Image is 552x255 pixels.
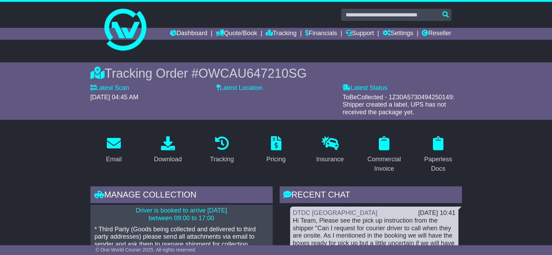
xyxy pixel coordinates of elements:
div: Insurance [316,155,344,164]
a: Insurance [312,134,348,167]
p: Driver is booked to arrive [DATE] between 09:00 to 17:00 [95,207,268,222]
span: [DATE] 04:45 AM [90,94,139,101]
a: Dashboard [170,28,207,40]
div: [DATE] 10:41 [418,209,456,217]
label: Latest Location [216,84,263,92]
div: Commercial Invoice [365,155,403,173]
a: DTDC [GEOGRAPHIC_DATA] [293,209,377,216]
a: Support [346,28,374,40]
a: Commercial Invoice [361,134,408,176]
div: Paperless Docs [419,155,457,173]
a: Pricing [262,134,290,167]
a: Quote/Book [216,28,257,40]
a: Reseller [422,28,451,40]
a: Tracking [266,28,296,40]
span: OWCAU647210SG [198,66,307,80]
label: Latest Status [343,84,387,92]
span: © One World Courier 2025. All rights reserved. [96,247,197,253]
div: Manage collection [90,186,273,205]
a: Email [101,134,126,167]
div: Email [106,155,122,164]
a: Financials [305,28,337,40]
div: RECENT CHAT [280,186,462,205]
p: * Third Party (Goods being collected and delivered to third party addresses) please send all atta... [95,226,268,248]
label: Latest Scan [90,84,129,92]
a: Paperless Docs [415,134,462,176]
a: Settings [383,28,413,40]
a: Tracking [205,134,238,167]
a: Download [149,134,186,167]
div: Tracking [210,155,234,164]
div: Tracking Order # [90,66,462,81]
div: Pricing [266,155,286,164]
div: Download [154,155,182,164]
span: ToBeCollected - 1Z30A5730494250149: Shipper created a label, UPS has not received the package yet. [343,94,454,116]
